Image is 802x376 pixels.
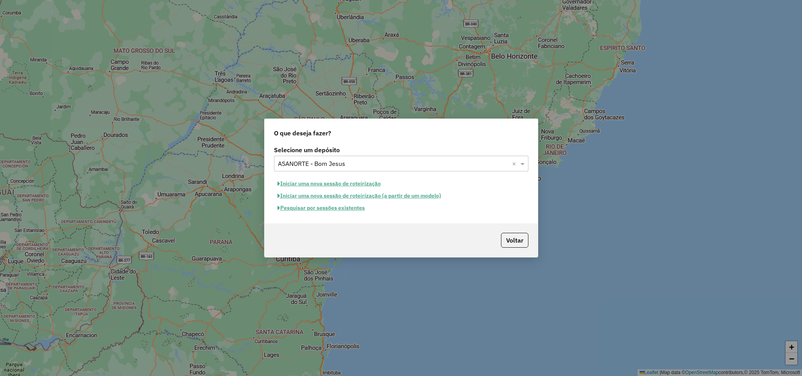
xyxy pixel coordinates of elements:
[274,145,528,155] label: Selecione um depósito
[274,190,445,202] button: Iniciar uma nova sessão de roteirização (a partir de um modelo)
[501,233,528,248] button: Voltar
[274,202,368,214] button: Pesquisar por sessões existentes
[512,159,519,168] span: Clear all
[274,178,384,190] button: Iniciar uma nova sessão de roteirização
[274,128,331,138] span: O que deseja fazer?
